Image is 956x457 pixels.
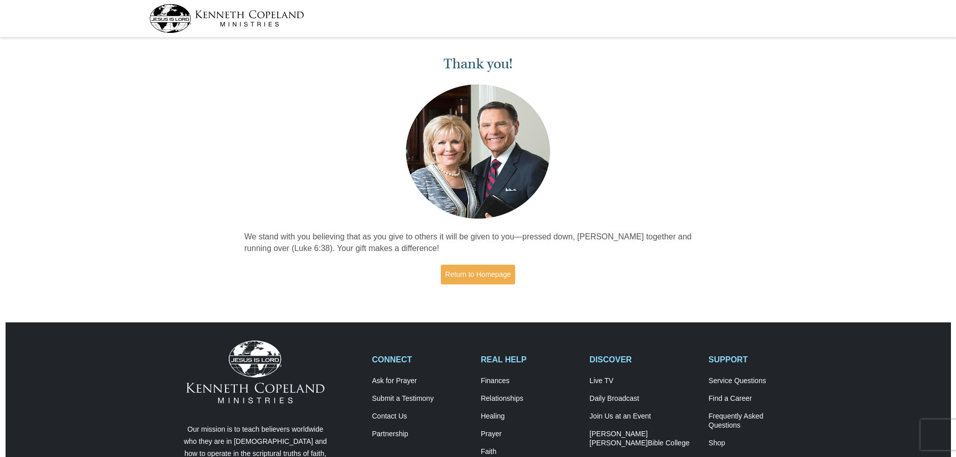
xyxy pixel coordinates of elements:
[441,265,516,284] a: Return to Homepage
[481,412,579,421] a: Healing
[149,4,304,33] img: kcm-header-logo.svg
[481,377,579,386] a: Finances
[709,439,807,448] a: Shop
[481,394,579,403] a: Relationships
[372,430,470,439] a: Partnership
[186,341,324,403] img: Kenneth Copeland Ministries
[590,377,698,386] a: Live TV
[372,412,470,421] a: Contact Us
[244,56,712,72] h1: Thank you!
[481,447,579,456] a: Faith
[709,377,807,386] a: Service Questions
[590,355,698,364] h2: DISCOVER
[590,430,698,448] a: [PERSON_NAME] [PERSON_NAME]Bible College
[590,412,698,421] a: Join Us at an Event
[590,394,698,403] a: Daily Broadcast
[709,355,807,364] h2: SUPPORT
[244,231,712,255] p: We stand with you believing that as you give to others it will be given to you—pressed down, [PER...
[709,394,807,403] a: Find a Career
[372,377,470,386] a: Ask for Prayer
[372,355,470,364] h2: CONNECT
[481,430,579,439] a: Prayer
[372,394,470,403] a: Submit a Testimony
[709,412,807,430] a: Frequently AskedQuestions
[481,355,579,364] h2: REAL HELP
[403,82,553,221] img: Kenneth and Gloria
[648,439,690,447] span: Bible College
